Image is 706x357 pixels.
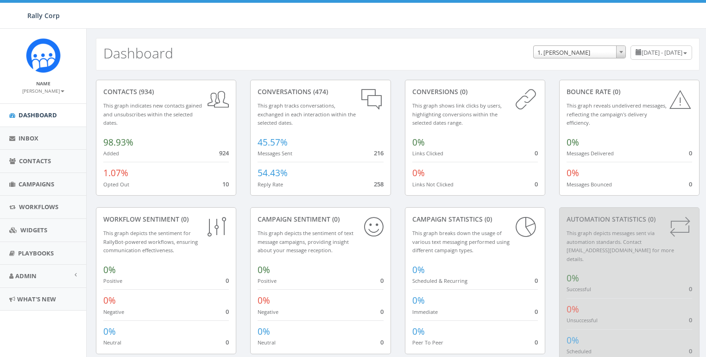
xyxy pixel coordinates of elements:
[258,308,278,315] small: Negative
[103,150,119,157] small: Added
[567,334,579,346] span: 0%
[412,102,502,126] small: This graph shows link clicks by users, highlighting conversions within the selected dates range.
[103,339,121,346] small: Neutral
[412,215,538,224] div: Campaign Statistics
[535,149,538,157] span: 0
[412,229,510,254] small: This graph breaks down the usage of various text messaging performed using different campaign types.
[535,180,538,188] span: 0
[567,272,579,284] span: 0%
[689,285,692,293] span: 0
[412,339,443,346] small: Peer To Peer
[258,325,270,338] span: 0%
[258,102,356,126] small: This graph tracks conversations, exchanged in each interaction within the selected dates.
[535,276,538,285] span: 0
[19,180,54,188] span: Campaigns
[412,264,425,276] span: 0%
[103,215,229,224] div: Workflow Sentiment
[226,338,229,346] span: 0
[567,136,579,148] span: 0%
[567,215,692,224] div: Automation Statistics
[226,307,229,316] span: 0
[412,150,443,157] small: Links Clicked
[311,87,328,96] span: (474)
[18,249,54,257] span: Playbooks
[103,167,128,179] span: 1.07%
[103,325,116,338] span: 0%
[567,303,579,315] span: 0%
[533,45,626,58] span: 1. James Martin
[689,180,692,188] span: 0
[258,229,353,254] small: This graph depicts the sentiment of text message campaigns, providing insight about your message ...
[534,46,625,59] span: 1. James Martin
[103,308,124,315] small: Negative
[103,277,122,284] small: Positive
[219,149,229,157] span: 924
[567,229,674,262] small: This graph depicts messages sent via automation standards. Contact [EMAIL_ADDRESS][DOMAIN_NAME] f...
[689,149,692,157] span: 0
[689,347,692,355] span: 0
[412,167,425,179] span: 0%
[458,87,467,96] span: (0)
[567,167,579,179] span: 0%
[412,136,425,148] span: 0%
[258,277,277,284] small: Positive
[258,215,383,224] div: Campaign Sentiment
[380,276,384,285] span: 0
[642,48,682,57] span: [DATE] - [DATE]
[611,87,620,96] span: (0)
[258,264,270,276] span: 0%
[412,277,467,284] small: Scheduled & Recurring
[19,157,51,165] span: Contacts
[27,11,60,20] span: Rally Corp
[412,294,425,306] span: 0%
[103,264,116,276] span: 0%
[19,134,38,142] span: Inbox
[258,294,270,306] span: 0%
[20,226,47,234] span: Widgets
[380,307,384,316] span: 0
[567,181,612,188] small: Messages Bounced
[380,338,384,346] span: 0
[374,180,384,188] span: 258
[567,102,667,126] small: This graph reveals undelivered messages, reflecting the campaign's delivery efficiency.
[567,286,591,293] small: Successful
[22,88,64,94] small: [PERSON_NAME]
[19,203,58,211] span: Workflows
[412,87,538,96] div: conversions
[689,316,692,324] span: 0
[567,317,598,324] small: Unsuccessful
[535,307,538,316] span: 0
[22,86,64,95] a: [PERSON_NAME]
[103,45,173,61] h2: Dashboard
[226,276,229,285] span: 0
[567,150,614,157] small: Messages Delivered
[103,181,129,188] small: Opted Out
[258,136,288,148] span: 45.57%
[646,215,656,223] span: (0)
[26,38,61,73] img: Icon_1.png
[412,308,438,315] small: Immediate
[36,80,50,87] small: Name
[103,102,202,126] small: This graph indicates new contacts gained and unsubscribes within the selected dates.
[567,87,692,96] div: Bounce Rate
[103,87,229,96] div: contacts
[19,111,57,119] span: Dashboard
[258,87,383,96] div: conversations
[258,150,292,157] small: Messages Sent
[258,181,283,188] small: Reply Rate
[103,136,133,148] span: 98.93%
[567,348,592,355] small: Scheduled
[483,215,492,223] span: (0)
[179,215,189,223] span: (0)
[258,339,276,346] small: Neutral
[374,149,384,157] span: 216
[330,215,340,223] span: (0)
[258,167,288,179] span: 54.43%
[412,181,454,188] small: Links Not Clicked
[412,325,425,338] span: 0%
[103,294,116,306] span: 0%
[103,229,198,254] small: This graph depicts the sentiment for RallyBot-powered workflows, ensuring communication effective...
[137,87,154,96] span: (934)
[15,272,37,280] span: Admin
[17,295,56,303] span: What's New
